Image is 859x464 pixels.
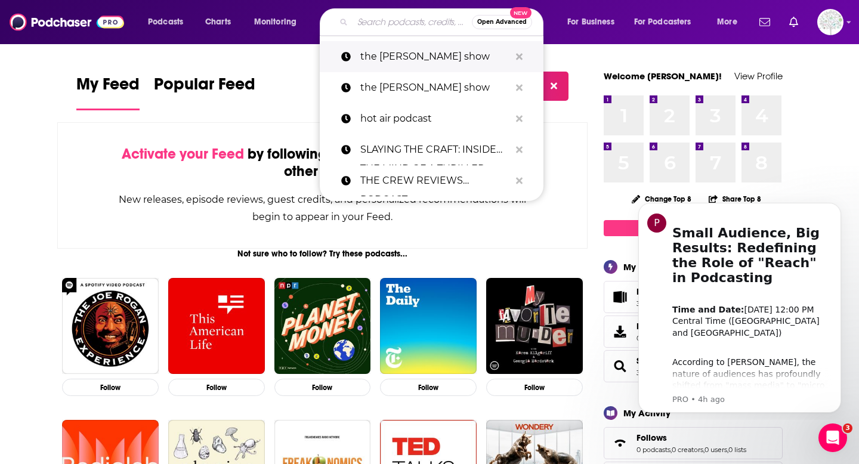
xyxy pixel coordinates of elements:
[636,432,746,443] a: Follows
[704,446,727,454] a: 0 users
[320,41,543,72] a: the [PERSON_NAME] show
[320,103,543,134] a: hot air podcast
[636,446,670,454] a: 0 podcasts
[620,192,859,420] iframe: Intercom notifications message
[360,72,510,103] p: the ed morrissey show
[604,281,783,313] span: Lists
[817,9,843,35] span: Logged in as WunderTanya
[360,165,510,196] p: THE CREW REVIEWS PODCAST
[708,187,762,211] button: Share Top 8
[604,350,783,382] span: Searches
[380,379,477,396] button: Follow
[274,278,371,375] img: Planet Money
[360,103,510,134] p: hot air podcast
[118,146,527,180] div: by following Podcasts, Creators, Lists, and other Users!
[57,249,588,259] div: Not sure who to follow? Try these podcasts...
[148,14,183,30] span: Podcasts
[477,19,527,25] span: Open Advanced
[353,13,472,32] input: Search podcasts, credits, & more...
[510,7,532,18] span: New
[486,278,583,375] img: My Favorite Murder with Karen Kilgariff and Georgia Hardstark
[818,423,847,452] iframe: Intercom live chat
[274,379,371,396] button: Follow
[168,278,265,375] img: This American Life
[559,13,629,32] button: open menu
[472,15,532,29] button: Open AdvancedNew
[154,74,255,101] span: Popular Feed
[205,14,231,30] span: Charts
[10,11,124,33] img: Podchaser - Follow, Share and Rate Podcasts
[670,446,672,454] span: ,
[168,379,265,396] button: Follow
[626,13,709,32] button: open menu
[672,446,703,454] a: 0 creators
[331,8,555,36] div: Search podcasts, credits, & more...
[140,13,199,32] button: open menu
[636,432,667,443] span: Follows
[76,74,140,101] span: My Feed
[380,278,477,375] img: The Daily
[703,446,704,454] span: ,
[76,74,140,110] a: My Feed
[62,278,159,375] img: The Joe Rogan Experience
[728,446,746,454] a: 0 lists
[734,70,783,82] a: View Profile
[486,379,583,396] button: Follow
[118,191,527,225] div: New releases, episode reviews, guest credits, and personalized recommendations will begin to appe...
[254,14,296,30] span: Monitoring
[567,14,614,30] span: For Business
[817,9,843,35] button: Show profile menu
[727,446,728,454] span: ,
[360,41,510,72] p: the hugh hewitt show
[320,72,543,103] a: the [PERSON_NAME] show
[604,70,722,82] a: Welcome [PERSON_NAME]!
[360,134,510,165] p: SLAYING THE CRAFT: INSIDE THE MIND OF A THRILLER WRITER
[604,427,783,459] span: Follows
[608,323,632,340] span: Exports
[717,14,737,30] span: More
[709,13,752,32] button: open menu
[122,145,244,163] span: Activate your Feed
[62,379,159,396] button: Follow
[604,315,783,348] a: Exports
[817,9,843,35] img: User Profile
[320,165,543,196] a: THE CREW REVIEWS PODCAST
[320,134,543,165] a: SLAYING THE CRAFT: INSIDE THE MIND OF A THRILLER WRITER
[843,423,852,433] span: 3
[608,358,632,375] a: Searches
[608,435,632,451] a: Follows
[784,12,803,32] a: Show notifications dropdown
[608,289,632,305] a: Lists
[154,74,255,110] a: Popular Feed
[755,12,775,32] a: Show notifications dropdown
[197,13,238,32] a: Charts
[246,13,312,32] button: open menu
[634,14,691,30] span: For Podcasters
[604,220,783,236] a: Create My Top 8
